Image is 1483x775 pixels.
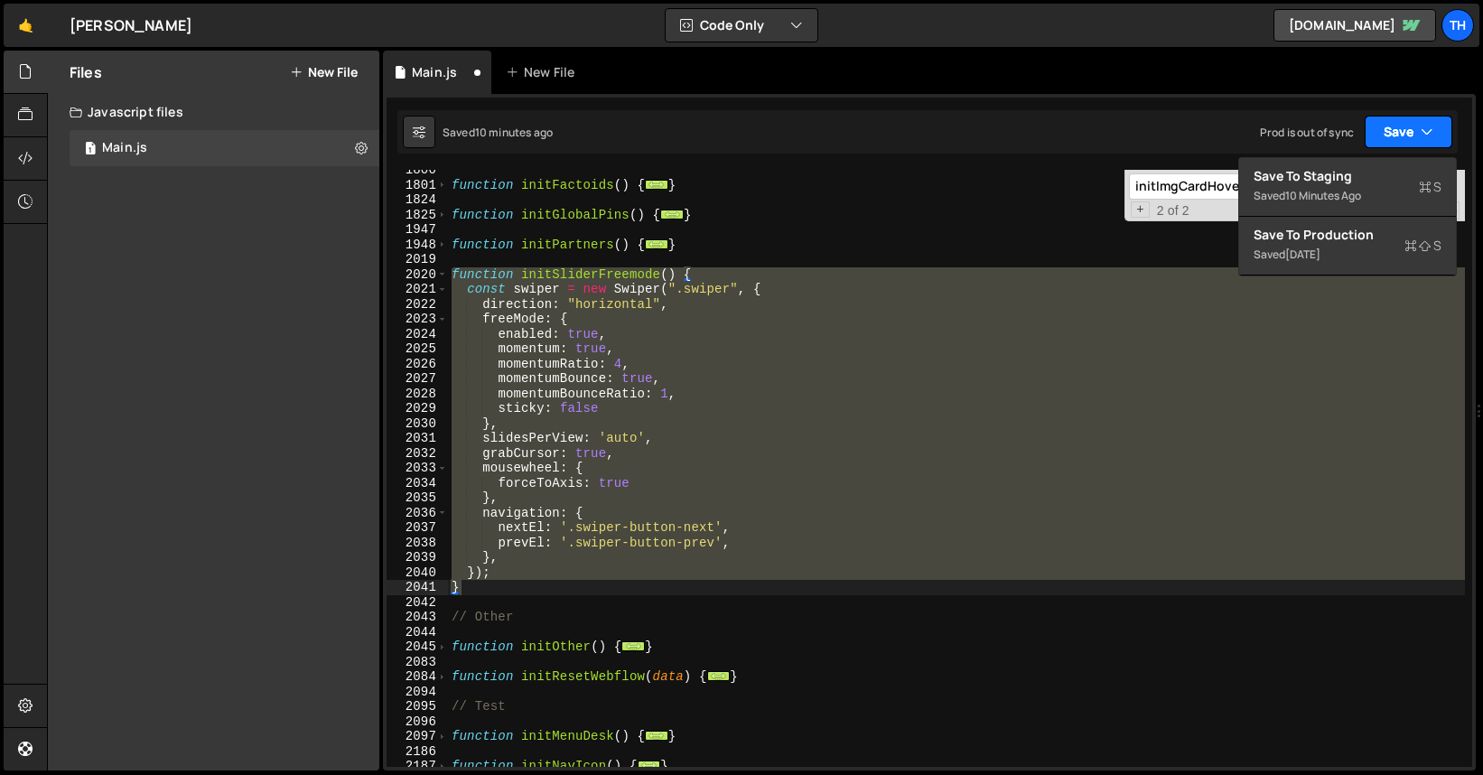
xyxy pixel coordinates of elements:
[387,640,448,655] div: 2045
[1260,125,1354,140] div: Prod is out of sync
[645,238,668,248] span: ...
[387,238,448,253] div: 1948
[666,9,817,42] button: Code Only
[387,371,448,387] div: 2027
[387,327,448,342] div: 2024
[1129,173,1356,200] input: Search for
[638,761,661,770] span: ...
[387,461,448,476] div: 2033
[1254,244,1441,266] div: Saved
[387,252,448,267] div: 2019
[387,297,448,313] div: 2022
[387,655,448,670] div: 2083
[1285,247,1320,262] div: [DATE]
[621,641,645,651] span: ...
[387,178,448,193] div: 1801
[1404,237,1441,255] span: S
[387,699,448,714] div: 2095
[645,731,668,741] span: ...
[387,536,448,551] div: 2038
[387,163,448,178] div: 1800
[387,490,448,506] div: 2035
[475,125,553,140] div: 10 minutes ago
[387,759,448,774] div: 2187
[387,476,448,491] div: 2034
[1131,201,1150,219] span: Toggle Replace mode
[387,565,448,581] div: 2040
[707,671,731,681] span: ...
[387,341,448,357] div: 2025
[387,610,448,625] div: 2043
[70,62,102,82] h2: Files
[387,416,448,432] div: 2030
[387,506,448,521] div: 2036
[387,357,448,372] div: 2026
[1254,167,1441,185] div: Save to Staging
[387,446,448,462] div: 2032
[1365,116,1452,148] button: Save
[290,65,358,79] button: New File
[387,401,448,416] div: 2029
[4,4,48,47] a: 🤙
[1254,185,1441,207] div: Saved
[387,729,448,744] div: 2097
[387,595,448,611] div: 2042
[1273,9,1436,42] a: [DOMAIN_NAME]
[1254,226,1441,244] div: Save to Production
[1285,188,1361,203] div: 10 minutes ago
[387,744,448,760] div: 2186
[387,550,448,565] div: 2039
[102,140,147,156] div: Main.js
[387,312,448,327] div: 2023
[387,714,448,730] div: 2096
[1239,217,1456,275] button: Save to ProductionS Saved[DATE]
[85,143,96,157] span: 1
[1239,158,1456,217] button: Save to StagingS Saved10 minutes ago
[387,267,448,283] div: 2020
[645,179,668,189] span: ...
[387,192,448,208] div: 1824
[387,520,448,536] div: 2037
[412,63,457,81] div: Main.js
[506,63,582,81] div: New File
[48,94,379,130] div: Javascript files
[387,282,448,297] div: 2021
[387,222,448,238] div: 1947
[1441,9,1474,42] a: Th
[70,14,192,36] div: [PERSON_NAME]
[1419,178,1441,196] span: S
[387,669,448,685] div: 2084
[387,208,448,223] div: 1825
[1150,203,1197,219] span: 2 of 2
[660,209,684,219] span: ...
[387,685,448,700] div: 2094
[387,387,448,402] div: 2028
[387,431,448,446] div: 2031
[70,130,379,166] div: 16840/46037.js
[443,125,553,140] div: Saved
[387,580,448,595] div: 2041
[387,625,448,640] div: 2044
